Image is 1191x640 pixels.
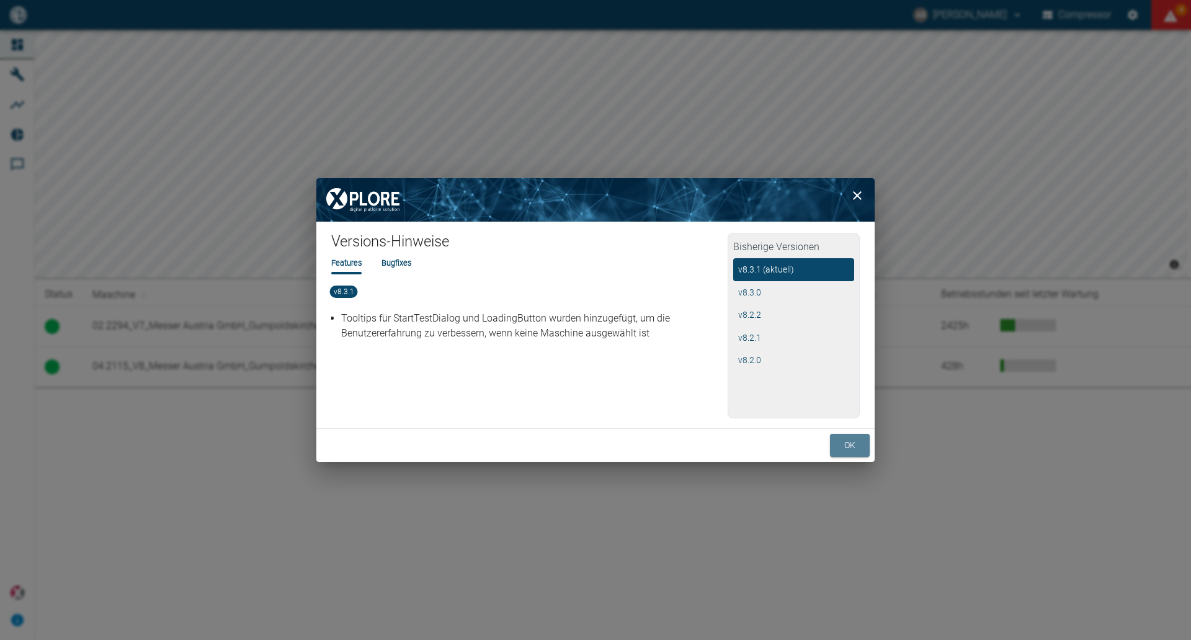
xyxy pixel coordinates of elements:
button: ok [830,434,870,457]
button: v8.2.1 [733,327,854,349]
p: Tooltips für StartTestDialog und LoadingButton wurden hinzugefügt, um die Benutzererfahrung zu ve... [341,311,724,341]
button: close [845,183,870,208]
h1: Versions-Hinweise [331,232,728,257]
button: v8.3.0 [733,281,854,304]
button: v8.2.2 [733,304,854,327]
button: v8.3.1 (aktuell) [733,258,854,281]
button: v8.2.0 [733,349,854,372]
img: XPLORE Logo [316,178,409,222]
li: Bugfixes [381,257,411,269]
li: Features [331,257,362,269]
span: v8.3.1 [330,286,358,298]
img: background image [316,178,875,222]
h2: Bisherige Versionen [733,238,854,258]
